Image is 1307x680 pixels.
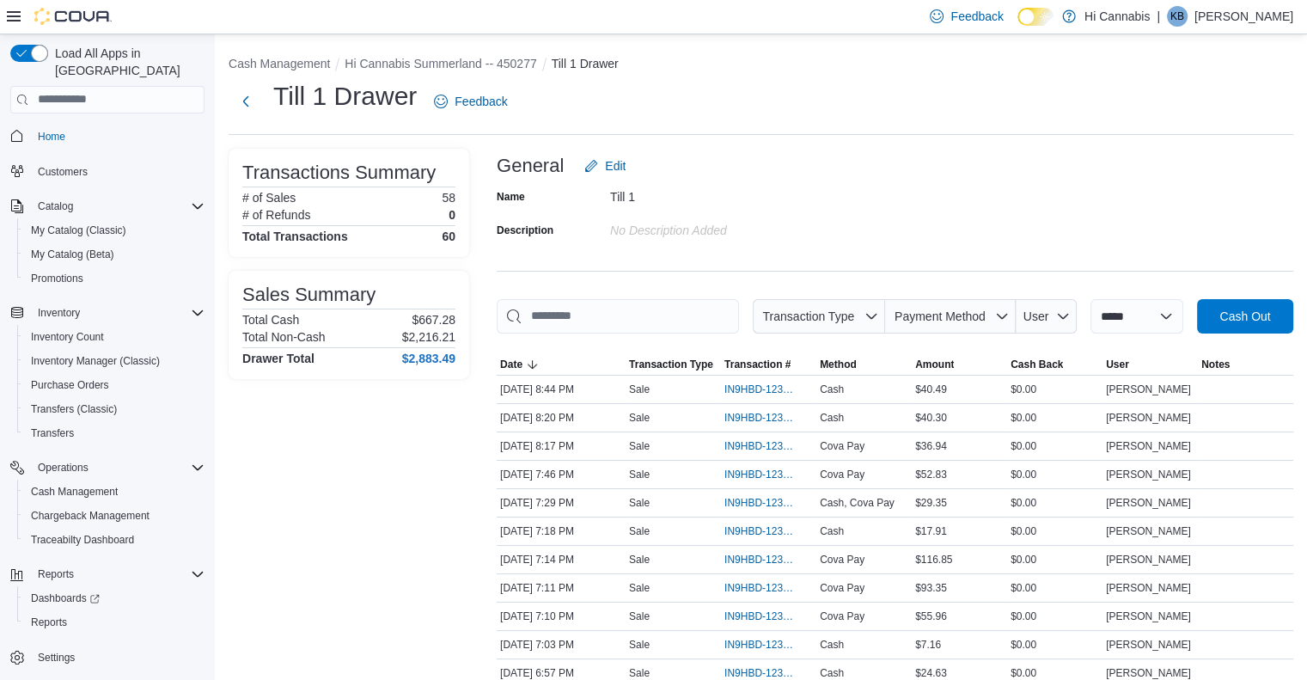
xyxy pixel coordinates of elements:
[497,549,626,570] div: [DATE] 7:14 PM
[17,504,211,528] button: Chargeback Management
[497,464,626,485] div: [DATE] 7:46 PM
[610,183,840,204] div: Till 1
[820,524,844,538] span: Cash
[427,84,514,119] a: Feedback
[820,468,864,481] span: Cova Pay
[497,493,626,513] div: [DATE] 7:29 PM
[3,645,211,670] button: Settings
[31,161,205,182] span: Customers
[629,358,713,371] span: Transaction Type
[24,220,133,241] a: My Catalog (Classic)
[1017,26,1018,27] span: Dark Mode
[1007,634,1102,655] div: $0.00
[24,505,156,526] a: Chargeback Management
[753,299,885,334] button: Transaction Type
[610,217,840,237] div: No Description added
[24,612,205,633] span: Reports
[17,397,211,421] button: Transfers (Classic)
[31,196,205,217] span: Catalog
[17,373,211,397] button: Purchase Orders
[17,325,211,349] button: Inventory Count
[629,439,650,453] p: Sale
[24,327,111,347] a: Inventory Count
[915,358,954,371] span: Amount
[24,399,124,420] a: Transfers (Classic)
[915,553,952,567] span: $116.85
[24,327,205,347] span: Inventory Count
[629,411,650,425] p: Sale
[455,93,507,110] span: Feedback
[345,57,536,70] button: Hi Cannabis Summerland -- 450277
[38,130,65,144] span: Home
[31,457,205,478] span: Operations
[915,496,947,510] span: $29.35
[724,407,813,428] button: IN9HBD-123651
[1007,493,1102,513] div: $0.00
[1167,6,1188,27] div: Kevin Brown
[629,610,650,623] p: Sale
[31,426,74,440] span: Transfers
[3,159,211,184] button: Customers
[31,126,72,147] a: Home
[1106,358,1129,371] span: User
[629,553,650,567] p: Sale
[229,55,1293,76] nav: An example of EuiBreadcrumbs
[820,496,895,510] span: Cash, Cova Pay
[497,299,739,334] input: This is a search bar. As you type, the results lower in the page will automatically filter.
[552,57,619,70] button: Till 1 Drawer
[820,610,864,623] span: Cova Pay
[1007,379,1102,400] div: $0.00
[724,666,796,680] span: IN9HBD-123623
[242,208,310,222] h6: # of Refunds
[1106,553,1191,567] span: [PERSON_NAME]
[724,606,813,627] button: IN9HBD-123629
[31,354,160,368] span: Inventory Manager (Classic)
[17,242,211,266] button: My Catalog (Beta)
[31,533,134,547] span: Traceabilty Dashboard
[17,610,211,634] button: Reports
[497,634,626,655] div: [DATE] 7:03 PM
[17,349,211,373] button: Inventory Manager (Classic)
[1197,299,1293,334] button: Cash Out
[242,191,296,205] h6: # of Sales
[17,218,211,242] button: My Catalog (Classic)
[497,606,626,627] div: [DATE] 7:10 PM
[442,230,455,243] h4: 60
[24,481,205,502] span: Cash Management
[24,505,205,526] span: Chargeback Management
[1106,496,1191,510] span: [PERSON_NAME]
[724,496,796,510] span: IN9HBD-123637
[38,199,73,213] span: Catalog
[724,638,796,652] span: IN9HBD-123626
[24,399,205,420] span: Transfers (Classic)
[402,330,455,344] p: $2,216.21
[242,313,299,327] h6: Total Cash
[820,383,844,396] span: Cash
[915,439,947,453] span: $36.94
[724,358,791,371] span: Transaction #
[24,612,74,633] a: Reports
[31,303,87,323] button: Inventory
[229,57,330,70] button: Cash Management
[1084,6,1150,27] p: Hi Cannabis
[17,480,211,504] button: Cash Management
[626,354,721,375] button: Transaction Type
[1106,666,1191,680] span: [PERSON_NAME]
[24,588,205,609] span: Dashboards
[38,651,75,665] span: Settings
[242,285,376,305] h3: Sales Summary
[31,126,205,147] span: Home
[31,330,104,344] span: Inventory Count
[915,524,947,538] span: $17.91
[724,411,796,425] span: IN9HBD-123651
[24,268,205,289] span: Promotions
[3,124,211,149] button: Home
[38,461,89,475] span: Operations
[820,358,857,371] span: Method
[24,481,125,502] a: Cash Management
[31,564,81,585] button: Reports
[1007,578,1102,598] div: $0.00
[24,220,205,241] span: My Catalog (Classic)
[402,352,455,365] h4: $2,883.49
[724,379,813,400] button: IN9HBD-123653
